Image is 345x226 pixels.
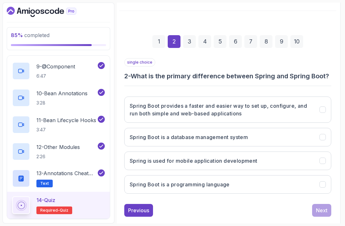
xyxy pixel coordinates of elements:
p: 9 - @Component [36,63,75,70]
p: 10 - Bean Annotations [36,90,88,97]
span: Required- [40,208,60,213]
div: 7 [244,35,257,48]
button: Spring Boot provides a faster and easier way to set up, configure, and run both simple and web-ba... [124,97,331,123]
h3: Spring Boot is a database management system [130,133,248,141]
p: 12 - Other Modules [36,143,80,151]
p: 3:47 [36,127,96,133]
div: Next [316,207,327,214]
button: 12-Other Modules2:26 [12,143,105,160]
div: 6 [229,35,242,48]
span: 85 % [11,32,23,38]
div: 2 [168,35,180,48]
p: 3:28 [36,100,88,106]
button: Next [312,204,331,217]
a: Dashboard [7,7,91,17]
button: 13-Annotations Cheat SheetText [12,169,105,187]
p: 2:26 [36,153,80,160]
p: 11 - Bean Lifecycle Hooks [36,116,96,124]
button: Spring is used for mobile application development [124,152,331,170]
div: 1 [152,35,165,48]
p: 14 - Quiz [36,196,55,204]
div: 4 [198,35,211,48]
button: Spring Boot is a programming language [124,175,331,194]
h3: 2 - What is the primary difference between Spring and Spring Boot? [124,72,331,81]
button: 14-QuizRequired-quiz [12,196,105,214]
p: 6:47 [36,73,75,79]
div: Previous [128,207,149,214]
p: single choice [124,58,155,66]
button: 9-@Component6:47 [12,62,105,80]
span: Text [40,181,49,186]
div: 9 [275,35,288,48]
h3: Spring is used for mobile application development [130,157,257,165]
span: completed [11,32,50,38]
div: 8 [260,35,272,48]
p: 13 - Annotations Cheat Sheet [36,169,96,177]
span: quiz [60,208,68,213]
button: 10-Bean Annotations3:28 [12,89,105,107]
button: Previous [124,204,153,217]
button: Spring Boot is a database management system [124,128,331,146]
div: 3 [183,35,196,48]
div: 5 [214,35,226,48]
div: 10 [290,35,303,48]
button: 11-Bean Lifecycle Hooks3:47 [12,116,105,134]
h3: Spring Boot is a programming language [130,181,230,188]
h3: Spring Boot provides a faster and easier way to set up, configure, and run both simple and web-ba... [130,102,312,117]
